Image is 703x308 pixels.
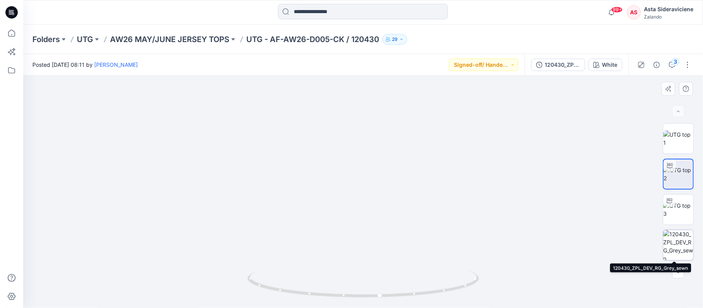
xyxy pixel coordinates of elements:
[531,59,585,71] button: 120430_ZPL_DEV
[644,5,693,14] div: Asta Sideraviciene
[644,14,693,20] div: Zalando
[611,7,623,13] span: 99+
[110,34,229,45] a: AW26 MAY/JUNE JERSEY TOPS
[588,59,622,71] button: White
[663,130,693,147] img: UTG top 1
[663,230,693,260] img: 120430_ZPL_DEV_RG_Grey_sewn
[650,59,663,71] button: Details
[666,59,678,71] button: 3
[382,34,407,45] button: 29
[602,61,617,69] div: White
[545,61,580,69] div: 120430_ZPL_DEV
[32,61,138,69] span: Posted [DATE] 08:11 by
[627,5,641,19] div: AS
[663,201,693,218] img: UTG top 3
[94,61,138,68] a: [PERSON_NAME]
[672,58,679,66] div: 3
[77,34,93,45] a: UTG
[664,166,693,182] img: UTG top 2
[32,34,60,45] a: Folders
[392,35,398,44] p: 29
[246,34,379,45] p: UTG - AF-AW26-D005-CK / 120430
